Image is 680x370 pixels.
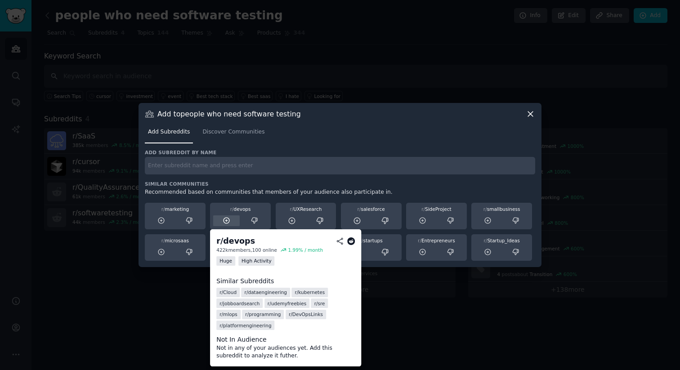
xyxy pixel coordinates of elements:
[148,237,202,244] div: microsaas
[213,206,268,212] div: devops
[216,344,355,360] dd: Not in any of your audiences yet. Add this subreddit to analyze it futher.
[421,206,425,212] span: r/
[216,236,255,247] div: r/ devops
[409,237,464,244] div: Entrepreneurs
[245,311,281,317] span: r/ programming
[484,238,488,243] span: r/
[145,181,535,187] h3: Similar Communities
[295,289,325,295] span: r/ kubernetes
[245,289,287,295] span: r/ dataengineering
[219,289,237,295] span: r/ Cloud
[145,188,535,196] div: Recommended based on communities that members of your audience also participate in.
[199,125,268,143] a: Discover Communities
[148,206,202,212] div: marketing
[268,300,306,307] span: r/ udemyfreebies
[157,109,301,119] h3: Add to people who need software testing
[314,300,325,307] span: r/ sre
[290,206,293,212] span: r/
[216,335,355,344] dt: Not In Audience
[238,256,275,266] div: High Activity
[161,238,165,243] span: r/
[344,206,398,212] div: salesforce
[358,206,361,212] span: r/
[230,206,234,212] span: r/
[145,125,193,143] a: Add Subreddits
[279,206,333,212] div: UXResearch
[360,238,363,243] span: r/
[474,237,529,244] div: Startup_Ideas
[483,206,487,212] span: r/
[145,149,535,156] h3: Add subreddit by name
[161,206,165,212] span: r/
[216,276,355,286] dt: Similar Subreddits
[216,256,235,266] div: Huge
[219,300,259,307] span: r/ jobboardsearch
[289,311,323,317] span: r/ DevOpsLinks
[474,206,529,212] div: smallbusiness
[409,206,464,212] div: SideProject
[344,237,398,244] div: startups
[145,157,535,174] input: Enter subreddit name and press enter
[148,128,190,136] span: Add Subreddits
[202,128,264,136] span: Discover Communities
[219,322,271,329] span: r/ platformengineering
[418,238,421,243] span: r/
[219,311,237,317] span: r/ mlops
[288,247,323,253] div: 1.99 % / month
[216,247,277,253] div: 422k members, 100 online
